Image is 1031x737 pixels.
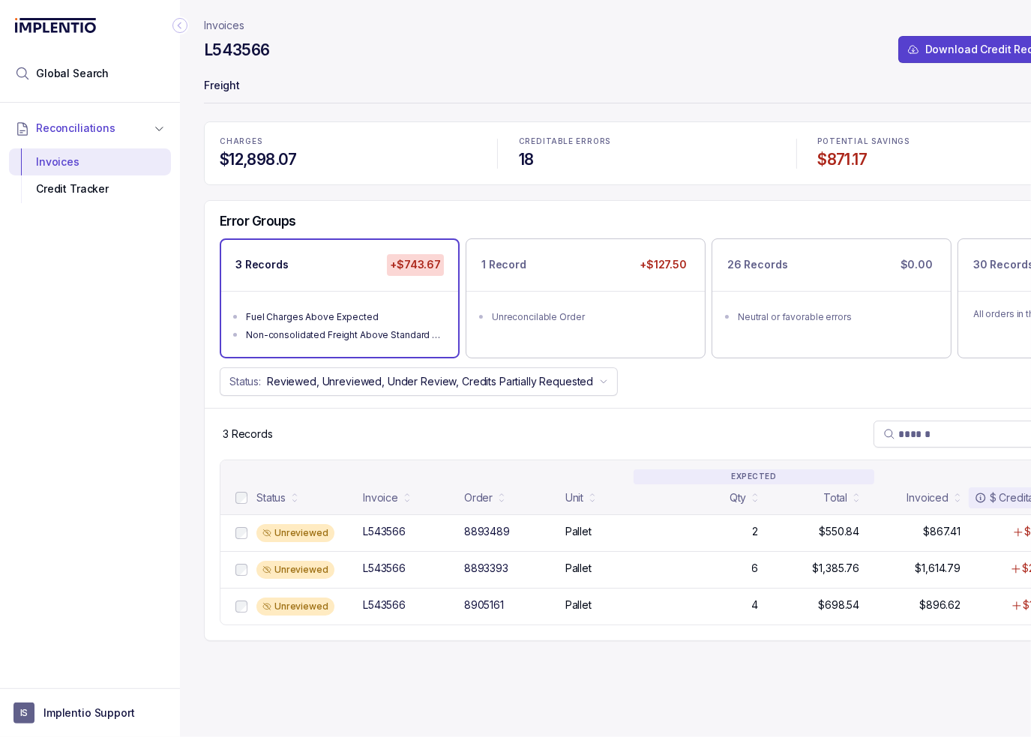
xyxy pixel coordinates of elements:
span: Global Search [36,66,109,81]
button: Status:Reviewed, Unreviewed, Under Review, Credits Partially Requested [220,367,618,396]
div: Order [464,490,493,505]
div: Unreconcilable Order [492,310,688,325]
p: Pallet [565,561,592,576]
p: 2 [753,524,759,539]
div: L543566 [363,598,406,613]
div: Invoices [21,148,159,175]
div: Reconciliations [9,145,171,206]
div: Neutral or favorable errors [738,310,934,325]
p: CREDITABLE ERRORS [519,137,775,146]
span: Reconciliations [36,121,115,136]
div: Remaining page entries [223,427,273,442]
p: $1,614.79 [915,561,961,576]
p: $1,385.76 [813,561,860,576]
div: Total [823,490,847,505]
p: Pallet [565,524,592,539]
p: 1 Record [481,257,526,272]
input: checkbox-checkbox [235,564,247,576]
p: Reviewed, Unreviewed, Under Review, Credits Partially Requested [267,374,593,389]
p: $867.41 [923,524,961,539]
p: $0.00 [898,254,936,275]
h4: $12,898.07 [220,149,476,170]
button: User initialsImplentio Support [13,703,166,724]
h4: 18 [519,149,775,170]
p: $698.54 [818,598,859,613]
p: EXPECTED [634,469,874,484]
div: Non-consolidated Freight Above Standard Deviation [246,328,442,343]
div: L543566 [363,524,406,539]
div: L543566 [363,561,406,576]
h4: L543566 [204,40,270,61]
div: Qty [730,490,747,505]
p: Pallet [565,598,592,613]
div: Unreviewed [256,561,334,579]
p: 4 [752,598,759,613]
div: Collapse Icon [171,16,189,34]
h5: Error Groups [220,213,296,229]
p: 3 Records [235,257,289,272]
div: Invoice [363,490,398,505]
p: $896.62 [919,598,961,613]
p: 6 [752,561,759,576]
div: Unit [565,490,583,505]
p: +$127.50 [637,254,690,275]
div: 8905161 [464,598,504,613]
p: $550.84 [819,524,859,539]
p: +$743.67 [387,254,444,275]
button: Reconciliations [9,112,171,145]
div: Unreviewed [256,598,334,616]
div: 8893489 [464,524,510,539]
a: Invoices [204,18,244,33]
nav: breadcrumb [204,18,244,33]
p: 3 Records [223,427,273,442]
span: User initials [13,703,34,724]
input: checkbox-checkbox [235,527,247,539]
div: Credit Tracker [21,175,159,202]
div: Status [256,490,286,505]
p: CHARGES [220,137,476,146]
p: Implentio Support [43,706,135,721]
div: 8893393 [464,561,508,576]
div: Invoiced [907,490,949,505]
p: 26 Records [727,257,788,272]
div: Fuel Charges Above Expected [246,310,442,325]
input: checkbox-checkbox [235,492,247,504]
div: Unreviewed [256,524,334,542]
p: Status: [229,374,261,389]
input: checkbox-checkbox [235,601,247,613]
